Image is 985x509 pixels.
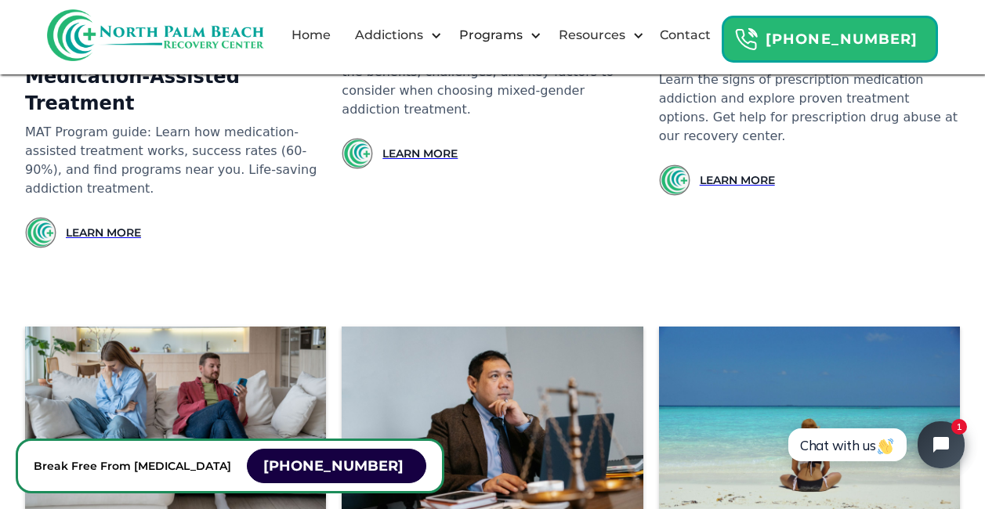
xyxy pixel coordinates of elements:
[545,10,648,60] div: Resources
[555,26,629,45] div: Resources
[446,10,545,60] div: Programs
[766,31,918,48] strong: [PHONE_NUMBER]
[351,26,427,45] div: Addictions
[247,449,426,483] a: [PHONE_NUMBER]
[659,70,960,146] div: Learn the signs of prescription medication addiction and explore proven treatment options. Get he...
[650,10,720,60] a: Contact
[25,123,326,198] div: MAT Program guide: Learn how medication-assisted treatment works, success rates (60-90%), and fin...
[771,408,978,482] iframe: Tidio Chat
[734,27,758,52] img: Header Calendar Icons
[342,44,643,119] div: Discover if co-ed rehab is right for you. Learn the benefits, challenges, and key factors to cons...
[722,8,938,63] a: Header Calendar Icons[PHONE_NUMBER]
[282,10,340,60] a: Home
[455,26,527,45] div: Programs
[66,225,141,240] a: LEARN MORE
[342,10,446,60] div: Addictions
[700,172,775,188] a: LEARN MORE
[263,457,404,475] strong: [PHONE_NUMBER]
[34,457,231,475] p: Break Free From [MEDICAL_DATA]
[382,146,458,161] a: LEARN MORE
